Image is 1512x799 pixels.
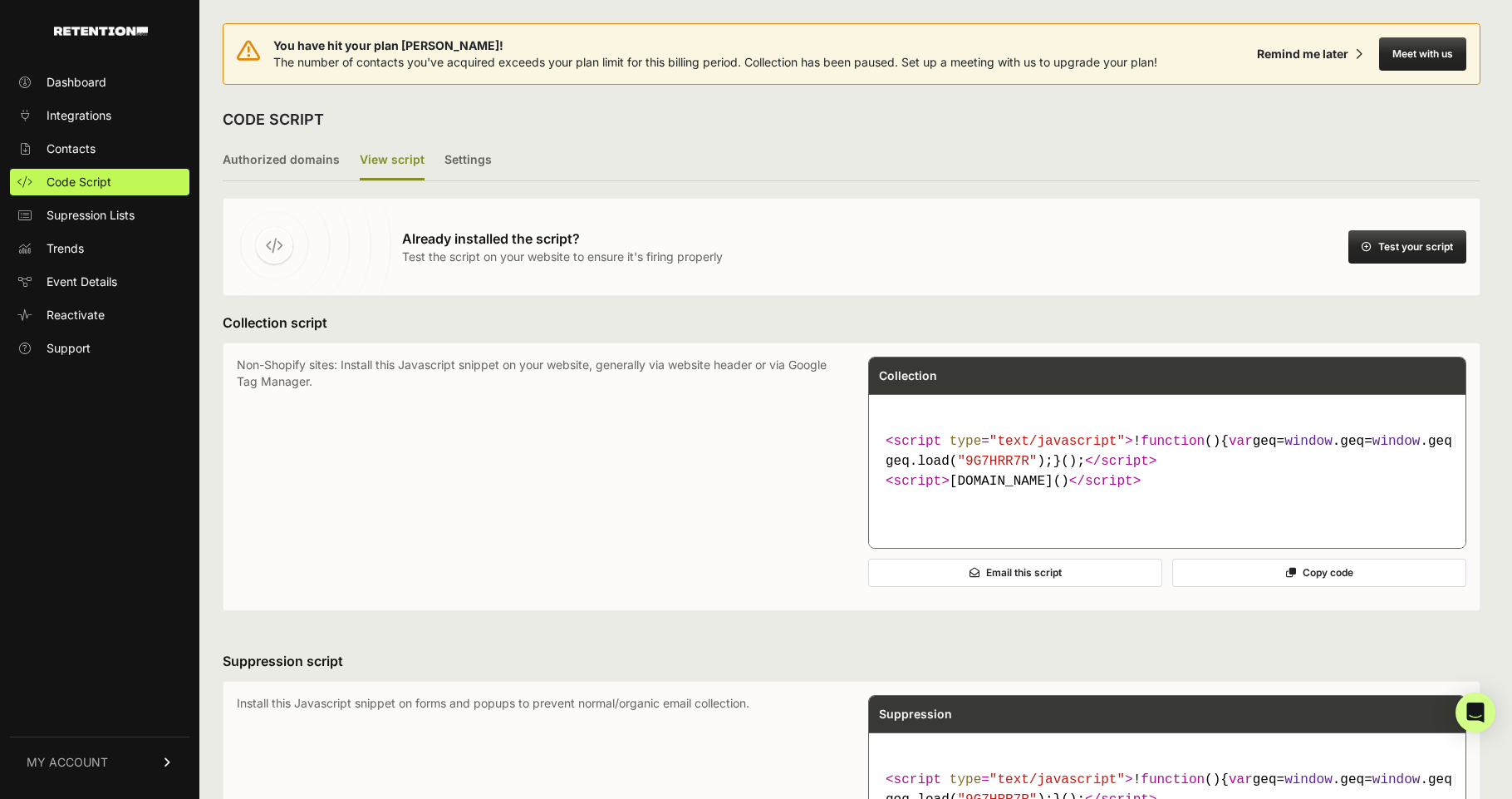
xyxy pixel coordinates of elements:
div: Open Intercom Messenger [1456,693,1495,732]
button: Test your script [1348,230,1466,264]
span: ( ) [1141,434,1220,449]
button: Remind me later [1250,39,1369,69]
h2: CODE SCRIPT [223,108,324,131]
p: Test the script on your website to ensure it's firing properly [402,249,723,265]
button: Copy code [1172,559,1466,587]
span: window [1372,772,1421,787]
span: var [1229,772,1253,787]
span: window [1372,434,1421,449]
span: < > [886,474,950,489]
div: Suppression [869,696,1465,732]
span: Supression Lists [47,207,135,224]
a: Contacts [10,136,189,162]
a: Support [10,335,189,362]
span: script [894,474,942,489]
a: Trends [10,235,189,262]
h3: Collection script [223,313,1480,333]
span: "text/javascript" [989,772,1125,787]
span: function [1141,772,1205,787]
span: Integrations [47,107,111,124]
span: </ > [1085,454,1156,469]
span: script [1101,454,1149,469]
span: The number of contacts you've acquired exceeds your plan limit for this billing period. Collectio... [273,55,1157,69]
img: Retention.com [54,27,148,36]
span: MY ACCOUNT [27,754,108,771]
span: "text/javascript" [989,434,1125,449]
span: You have hit your plan [PERSON_NAME]! [273,37,1157,54]
a: Supression Lists [10,202,189,229]
a: Event Details [10,269,189,295]
h3: Already installed the script? [402,229,723,249]
span: </ > [1069,474,1141,489]
code: [DOMAIN_NAME]() [879,425,1456,498]
span: Dashboard [47,74,106,91]
span: < = > [886,434,1133,449]
label: View script [360,141,425,180]
span: "9G7HRR7R" [957,454,1037,469]
button: Email this script [868,559,1162,587]
a: MY ACCOUNT [10,737,189,787]
span: Support [47,340,91,357]
h3: Suppression script [223,651,1480,671]
p: Non-Shopify sites: Install this Javascript snippet on your website, generally via website header ... [237,357,835,597]
span: script [894,772,942,787]
a: Reactivate [10,302,189,328]
div: Collection [869,358,1465,394]
span: type [950,772,981,787]
span: type [950,434,981,449]
span: script [894,434,942,449]
div: Remind me later [1257,46,1348,62]
a: Code Script [10,169,189,195]
a: Dashboard [10,69,189,96]
span: ( ) [1141,772,1220,787]
span: Trends [47,240,84,257]
label: Authorized domains [223,141,340,180]
span: function [1141,434,1205,449]
span: Reactivate [47,307,105,323]
span: Contacts [47,141,96,157]
span: Event Details [47,274,117,290]
span: Code Script [47,174,111,190]
span: var [1229,434,1253,449]
span: window [1284,434,1333,449]
span: window [1284,772,1333,787]
a: Integrations [10,102,189,129]
label: Settings [444,141,492,180]
button: Meet with us [1379,37,1466,71]
span: < = > [886,772,1133,787]
span: script [1085,474,1133,489]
